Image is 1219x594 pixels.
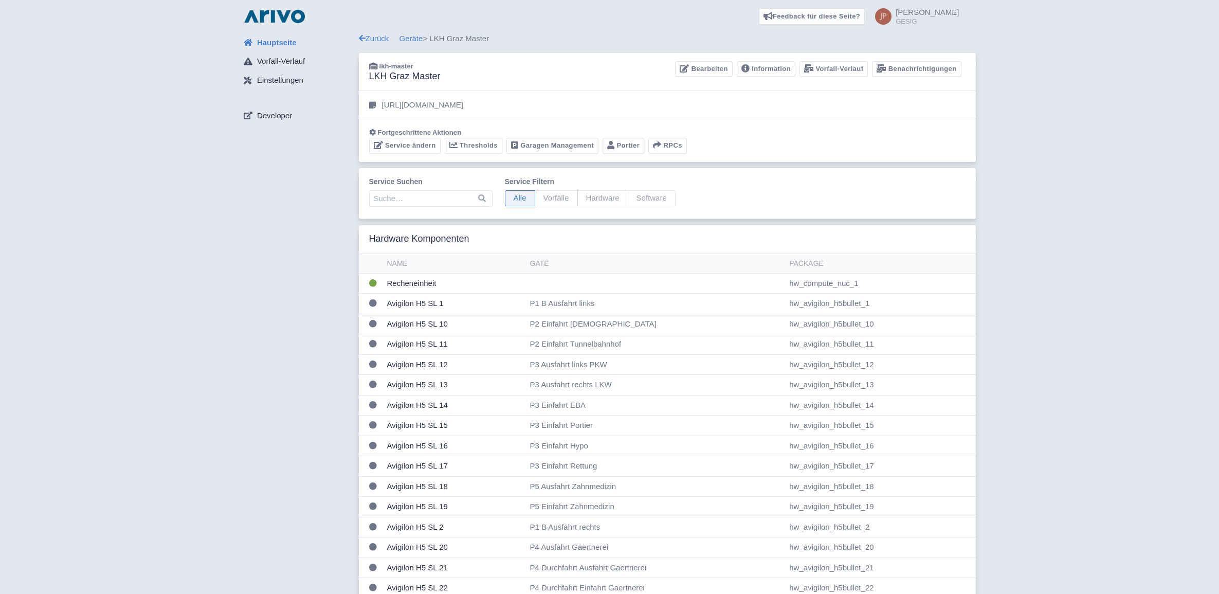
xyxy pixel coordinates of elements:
[785,476,975,497] td: hw_avigilon_h5bullet_18
[869,8,959,25] a: [PERSON_NAME] GESIG
[785,456,975,477] td: hw_avigilon_h5bullet_17
[896,18,959,25] small: GESIG
[526,537,786,558] td: P4 Ausfahrt Gaertnerei
[526,395,786,416] td: P3 Einfahrt EBA
[383,557,526,578] td: Avigilon H5 SL 21
[235,33,359,52] a: Hauptseite
[785,375,975,395] td: hw_avigilon_h5bullet_13
[526,416,786,436] td: P3 Einfahrt Portier
[785,416,975,436] td: hw_avigilon_h5bullet_15
[379,62,413,70] span: lkh-master
[506,138,598,154] a: Garagen Management
[737,61,795,77] a: Information
[383,395,526,416] td: Avigilon H5 SL 14
[785,354,975,375] td: hw_avigilon_h5bullet_12
[603,138,644,154] a: Portier
[383,375,526,395] td: Avigilon H5 SL 13
[383,537,526,558] td: Avigilon H5 SL 20
[383,456,526,477] td: Avigilon H5 SL 17
[759,8,865,25] a: Feedback für diese Seite?
[369,190,493,207] input: Suche…
[359,34,389,43] a: Zurück
[257,37,297,49] span: Hauptseite
[675,61,732,77] a: Bearbeiten
[383,334,526,355] td: Avigilon H5 SL 11
[785,395,975,416] td: hw_avigilon_h5bullet_14
[785,436,975,456] td: hw_avigilon_h5bullet_16
[785,517,975,537] td: hw_avigilon_h5bullet_2
[785,334,975,355] td: hw_avigilon_h5bullet_11
[526,294,786,314] td: P1 B Ausfahrt links
[526,436,786,456] td: P3 Einfahrt Hypo
[383,497,526,517] td: Avigilon H5 SL 19
[526,456,786,477] td: P3 Einfahrt Rettung
[257,56,305,67] span: Vorfall-Verlauf
[799,61,868,77] a: Vorfall-Verlauf
[785,254,975,274] th: Package
[785,557,975,578] td: hw_avigilon_h5bullet_21
[369,233,469,245] h3: Hardware Komponenten
[785,314,975,334] td: hw_avigilon_h5bullet_10
[526,375,786,395] td: P3 Ausfahrt rechts LKW
[369,176,493,187] label: Service suchen
[378,129,462,136] span: Fortgeschrittene Aktionen
[535,190,578,206] span: Vorfälle
[785,294,975,314] td: hw_avigilon_h5bullet_1
[383,294,526,314] td: Avigilon H5 SL 1
[369,71,441,82] h3: LKH Graz Master
[399,34,423,43] a: Geräte
[628,190,676,206] span: Software
[896,8,959,16] span: [PERSON_NAME]
[526,517,786,537] td: P1 B Ausfahrt rechts
[383,416,526,436] td: Avigilon H5 SL 15
[235,71,359,91] a: Einstellungen
[369,138,441,154] a: Service ändern
[526,497,786,517] td: P5 Einfahrt Zahnmedizin
[505,176,676,187] label: Service filtern
[526,254,786,274] th: Gate
[526,354,786,375] td: P3 Ausfahrt links PKW
[257,75,303,86] span: Einstellungen
[785,273,975,294] td: hw_compute_nuc_1
[257,110,292,122] span: Developer
[383,273,526,294] td: Recheneinheit
[526,314,786,334] td: P2 Einfahrt [DEMOGRAPHIC_DATA]
[242,8,307,25] img: logo
[383,354,526,375] td: Avigilon H5 SL 12
[383,254,526,274] th: Name
[526,557,786,578] td: P4 Durchfahrt Ausfahrt Gaertnerei
[526,334,786,355] td: P2 Einfahrt Tunnelbahnhof
[235,52,359,71] a: Vorfall-Verlauf
[445,138,502,154] a: Thresholds
[359,33,976,45] div: > LKH Graz Master
[383,517,526,537] td: Avigilon H5 SL 2
[872,61,961,77] a: Benachrichtigungen
[235,106,359,125] a: Developer
[526,476,786,497] td: P5 Ausfahrt Zahnmedizin
[383,476,526,497] td: Avigilon H5 SL 18
[382,99,463,111] p: [URL][DOMAIN_NAME]
[505,190,535,206] span: Alle
[383,314,526,334] td: Avigilon H5 SL 10
[785,537,975,558] td: hw_avigilon_h5bullet_20
[785,497,975,517] td: hw_avigilon_h5bullet_19
[648,138,687,154] button: RPCs
[383,436,526,456] td: Avigilon H5 SL 16
[577,190,628,206] span: Hardware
